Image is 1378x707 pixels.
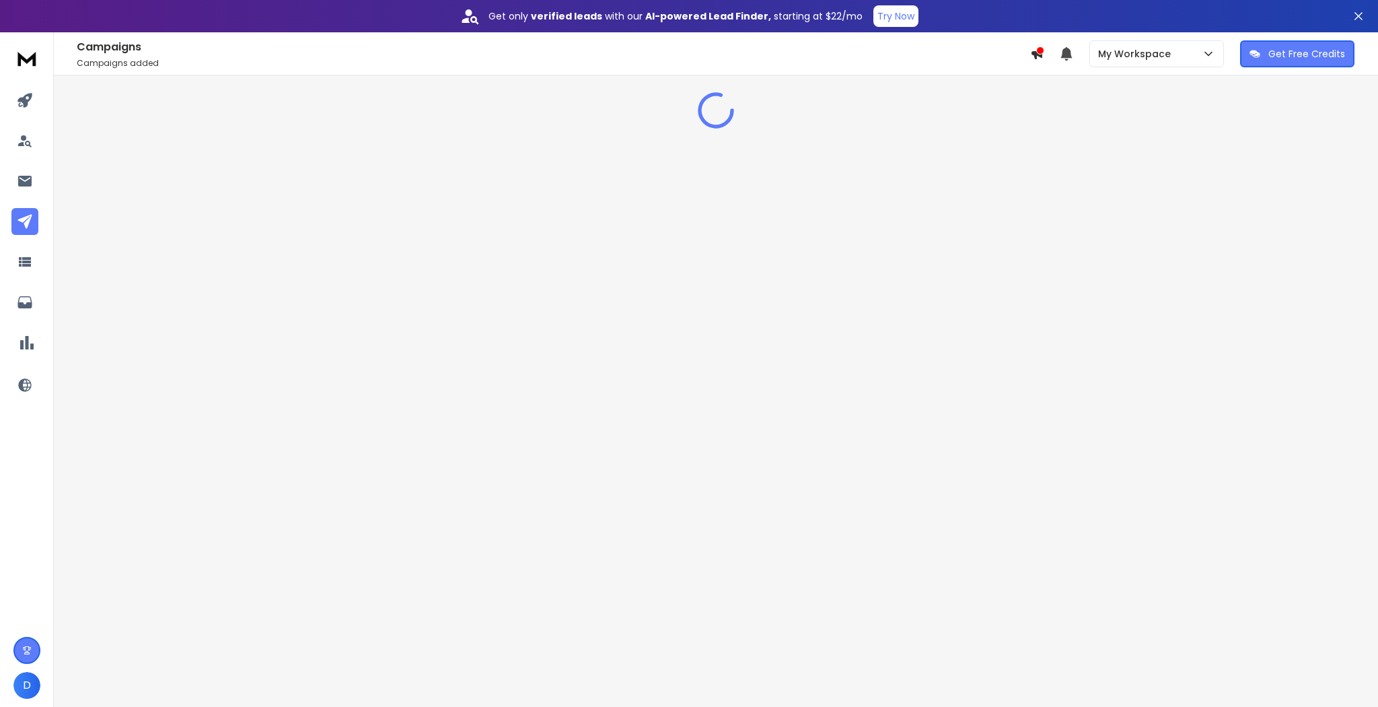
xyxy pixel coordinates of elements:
[1268,47,1345,61] p: Get Free Credits
[488,9,863,23] p: Get only with our starting at $22/mo
[877,9,914,23] p: Try Now
[13,46,40,71] img: logo
[1098,47,1176,61] p: My Workspace
[1240,40,1354,67] button: Get Free Credits
[531,9,602,23] strong: verified leads
[77,58,1030,69] p: Campaigns added
[13,672,40,699] button: D
[77,39,1030,55] h1: Campaigns
[873,5,918,27] button: Try Now
[645,9,771,23] strong: AI-powered Lead Finder,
